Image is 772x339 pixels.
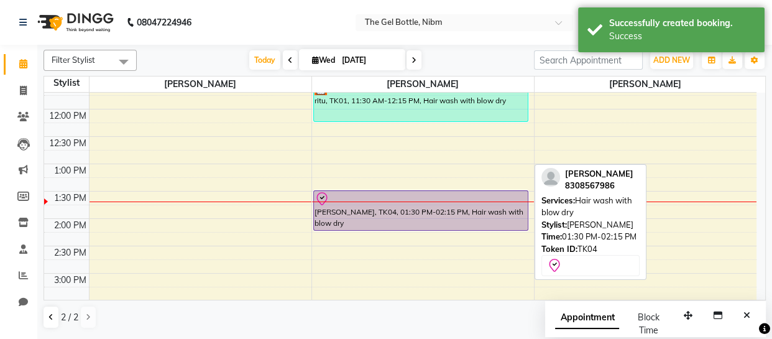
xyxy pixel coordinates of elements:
[650,52,693,69] button: ADD NEW
[44,77,89,90] div: Stylist
[314,191,528,230] div: [PERSON_NAME], TK04, 01:30 PM-02:15 PM, Hair wash with blow dry
[52,55,95,65] span: Filter Stylist
[52,164,89,177] div: 1:00 PM
[541,168,560,187] img: profile
[47,109,89,123] div: 12:00 PM
[541,243,640,256] div: TK04
[309,55,338,65] span: Wed
[32,5,117,40] img: logo
[738,306,756,325] button: Close
[565,180,633,192] div: 8308567986
[541,231,562,241] span: Time:
[653,55,690,65] span: ADD NEW
[52,246,89,259] div: 2:30 PM
[609,30,755,43] div: Success
[534,50,643,70] input: Search Appointment
[52,192,89,205] div: 1:30 PM
[137,5,191,40] b: 08047224946
[541,195,575,205] span: Services:
[52,219,89,232] div: 2:00 PM
[555,307,619,329] span: Appointment
[541,219,640,231] div: [PERSON_NAME]
[47,137,89,150] div: 12:30 PM
[565,169,633,179] span: [PERSON_NAME]
[312,77,534,92] span: [PERSON_NAME]
[535,77,757,92] span: [PERSON_NAME]
[249,50,280,70] span: Today
[314,82,528,121] div: ritu, TK01, 11:30 AM-12:15 PM, Hair wash with blow dry
[541,244,577,254] span: Token ID:
[541,220,567,230] span: Stylist:
[541,231,640,243] div: 01:30 PM-02:15 PM
[90,77,311,92] span: [PERSON_NAME]
[52,274,89,287] div: 3:00 PM
[338,51,400,70] input: 2025-09-03
[61,311,78,324] span: 2 / 2
[609,17,755,30] div: Successfully created booking.
[541,195,632,218] span: Hair wash with blow dry
[638,312,659,336] span: Block Time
